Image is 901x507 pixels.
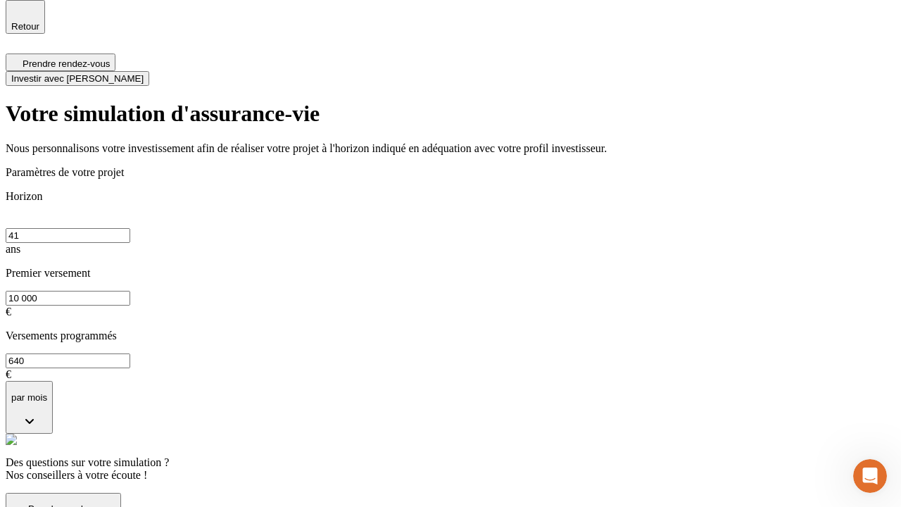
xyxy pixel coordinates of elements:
[853,459,887,493] iframe: Intercom live chat
[11,21,39,32] span: Retour
[6,142,607,154] span: Nous personnalisons votre investissement afin de réaliser votre projet à l'horizon indiqué en adé...
[6,54,115,71] button: Prendre rendez-vous
[6,456,169,481] span: Des questions sur votre simulation ? Nos conseillers à votre écoute !
[6,381,53,434] button: par mois
[6,306,11,318] span: €
[11,73,144,84] span: Investir avec [PERSON_NAME]
[6,166,124,178] span: Paramètres de votre projet
[23,58,110,69] span: Prendre rendez-vous
[6,434,17,445] img: alexis.png
[6,330,895,342] p: Versements programmés
[6,101,895,127] h1: Votre simulation d'assurance‑vie
[6,368,11,380] span: €
[6,190,895,203] p: Horizon
[11,392,47,403] p: par mois
[6,243,20,255] span: ans
[6,267,895,280] p: Premier versement
[6,71,149,86] button: Investir avec [PERSON_NAME]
